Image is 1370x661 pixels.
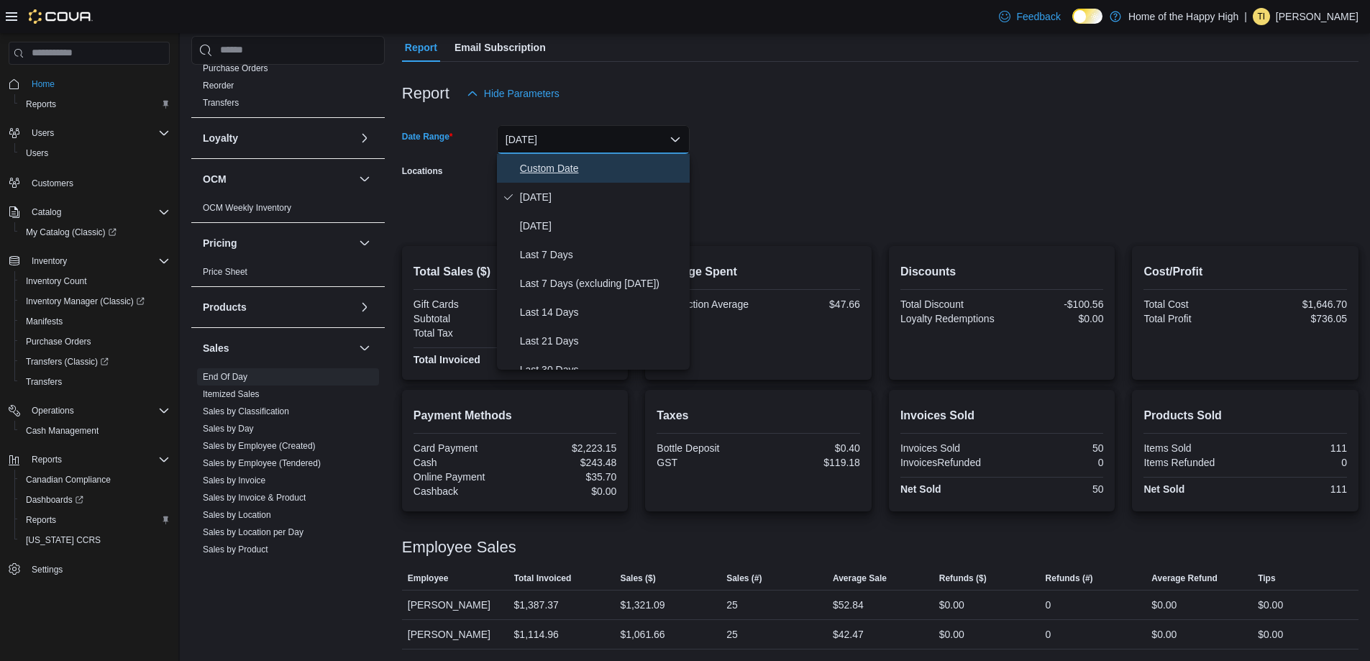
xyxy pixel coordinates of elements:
span: Canadian Compliance [20,471,170,488]
div: 111 [1248,442,1347,454]
a: Sales by Day [203,424,254,434]
button: Purchase Orders [14,332,175,352]
span: Customers [32,178,73,189]
h2: Average Spent [657,263,860,281]
a: Reports [20,96,62,113]
h2: Taxes [657,407,860,424]
span: Cash Management [20,422,170,439]
span: Dashboards [26,494,83,506]
span: Total Invoiced [514,573,572,584]
a: Customers [26,175,79,192]
div: Cash [414,457,512,468]
div: $0.00 [939,626,964,643]
span: End Of Day [203,371,247,383]
strong: Net Sold [900,483,941,495]
span: Catalog [32,206,61,218]
h2: Cost/Profit [1143,263,1347,281]
a: Dashboards [20,491,89,509]
a: Inventory Manager (Classic) [20,293,150,310]
div: $243.48 [518,457,616,468]
span: Operations [26,402,170,419]
span: Feedback [1016,9,1060,24]
span: Manifests [26,316,63,327]
span: Transfers [20,373,170,391]
a: End Of Day [203,372,247,382]
a: Transfers (Classic) [14,352,175,372]
button: Loyalty [356,129,373,147]
h2: Payment Methods [414,407,617,424]
span: Washington CCRS [20,532,170,549]
div: 0 [1046,626,1051,643]
div: Total Cost [1143,298,1242,310]
h3: Employee Sales [402,539,516,556]
span: Hide Parameters [484,86,560,101]
nav: Complex example [9,68,170,617]
button: Users [14,143,175,163]
a: Home [26,76,60,93]
a: Cash Management [20,422,104,439]
span: Reports [20,511,170,529]
button: Products [203,300,353,314]
a: Settings [26,561,68,578]
div: $0.40 [762,442,860,454]
button: Transfers [14,372,175,392]
p: [PERSON_NAME] [1276,8,1358,25]
a: Price Sheet [203,267,247,277]
button: Products [356,298,373,316]
span: Itemized Sales [203,388,260,400]
a: Reorder [203,81,234,91]
a: Sales by Invoice [203,475,265,486]
a: Sales by Invoice & Product [203,493,306,503]
button: Sales [356,339,373,357]
a: Dashboards [14,490,175,510]
span: Average Refund [1151,573,1218,584]
span: Report [405,33,437,62]
span: Sales (#) [726,573,762,584]
span: Users [26,124,170,142]
span: Transfers [26,376,62,388]
a: Canadian Compliance [20,471,117,488]
a: My Catalog (Classic) [14,222,175,242]
div: Cashback [414,486,512,497]
span: Reports [20,96,170,113]
a: Reports [20,511,62,529]
span: Users [32,127,54,139]
h2: Invoices Sold [900,407,1104,424]
span: Reports [26,451,170,468]
button: Settings [3,559,175,580]
button: Inventory Count [14,271,175,291]
span: Customers [26,173,170,191]
a: Transfers [20,373,68,391]
button: Canadian Compliance [14,470,175,490]
p: | [1244,8,1247,25]
span: Transfers [203,97,239,109]
a: Inventory Count [20,273,93,290]
div: Gift Cards [414,298,512,310]
div: Total Tax [414,327,512,339]
span: Reports [26,99,56,110]
span: Sales by Invoice [203,475,265,486]
span: Sales by Location [203,509,271,521]
span: Transfers (Classic) [20,353,170,370]
span: Inventory Manager (Classic) [20,293,170,310]
div: $42.47 [833,626,864,643]
h3: Sales [203,341,229,355]
button: [US_STATE] CCRS [14,530,175,550]
button: Loyalty [203,131,353,145]
button: Cash Management [14,421,175,441]
div: $2,223.15 [518,442,616,454]
div: Total Profit [1143,313,1242,324]
div: $1,387.37 [514,596,559,614]
button: [DATE] [497,125,690,154]
button: Sales [203,341,353,355]
div: $0.00 [1258,626,1283,643]
span: [DATE] [520,217,684,234]
button: Users [26,124,60,142]
span: Dashboards [20,491,170,509]
a: Itemized Sales [203,389,260,399]
a: My Catalog (Classic) [20,224,122,241]
span: TI [1258,8,1266,25]
div: -$100.56 [1005,298,1103,310]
